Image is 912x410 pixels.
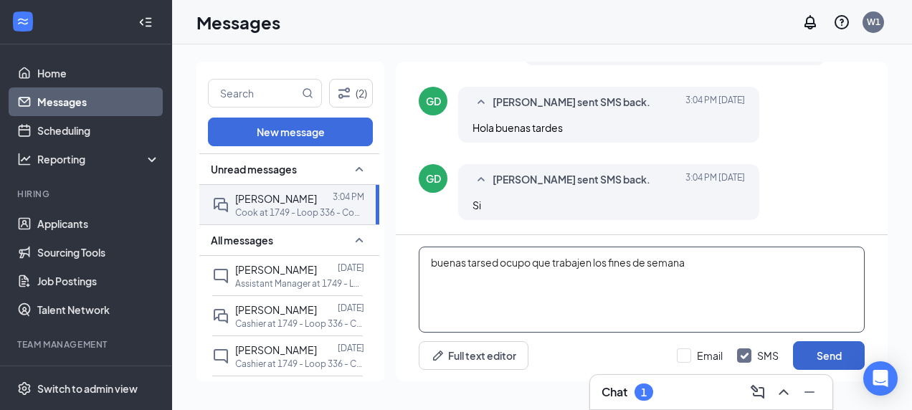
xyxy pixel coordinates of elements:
svg: ChatInactive [212,348,229,365]
p: [DATE] [338,302,364,314]
svg: DoubleChat [212,196,229,214]
p: [DATE] [338,262,364,274]
svg: Collapse [138,15,153,29]
svg: Pen [431,348,445,363]
div: W1 [867,16,880,28]
span: [PERSON_NAME] [235,263,317,276]
svg: QuestionInfo [833,14,850,31]
h1: Messages [196,10,280,34]
svg: DoubleChat [212,307,229,325]
div: Reporting [37,152,161,166]
div: GD [426,171,441,186]
a: Talent Network [37,295,160,324]
a: Sourcing Tools [37,238,160,267]
p: Cashier at 1749 - Loop 336 - Conroe [235,358,364,370]
svg: SmallChevronUp [351,161,368,178]
a: Scheduling [37,116,160,145]
svg: SmallChevronUp [472,171,490,189]
div: GD [426,94,441,108]
span: [PERSON_NAME] sent SMS back. [493,171,650,189]
span: [PERSON_NAME] sent SMS back. [493,94,650,111]
svg: SmallChevronUp [472,94,490,111]
p: Cook at 1749 - Loop 336 - Conroe [235,206,364,219]
span: Hola buenas tardes [472,121,563,134]
span: [PERSON_NAME] [235,192,317,205]
div: Team Management [17,338,157,351]
span: [PERSON_NAME] [235,303,317,316]
div: 1 [641,386,647,399]
span: [DATE] 3:04 PM [685,171,745,189]
a: Home [37,59,160,87]
svg: SmallChevronUp [351,232,368,249]
div: Open Intercom Messenger [863,361,898,396]
button: ChevronUp [772,381,795,404]
svg: Minimize [801,383,818,401]
textarea: buenas tarsed ocupo que trabajen los fines de semana [419,247,865,333]
svg: MagnifyingGlass [302,87,313,99]
button: Minimize [798,381,821,404]
svg: ComposeMessage [749,383,766,401]
a: Applicants [37,209,160,238]
p: Assistant Manager at 1749 - Loop 336 - [GEOGRAPHIC_DATA] [235,277,364,290]
span: [DATE] 3:04 PM [685,94,745,111]
svg: Notifications [802,14,819,31]
h3: Chat [602,384,627,400]
span: All messages [211,233,273,247]
svg: Settings [17,381,32,396]
a: Messages [37,87,160,116]
button: Filter (2) [329,79,373,108]
button: ComposeMessage [746,381,769,404]
span: Si [472,199,481,211]
input: Search [209,80,299,107]
div: Hiring [17,188,157,200]
svg: WorkstreamLogo [16,14,30,29]
button: Full text editorPen [419,341,528,370]
svg: ChatInactive [212,267,229,285]
a: Job Postings [37,267,160,295]
p: 3:04 PM [333,191,364,203]
p: Cashier at 1749 - Loop 336 - Conroe [235,318,364,330]
p: [DATE] [338,342,364,354]
button: New message [208,118,373,146]
svg: ChevronUp [775,383,792,401]
div: Switch to admin view [37,381,138,396]
button: Send [793,341,865,370]
svg: Analysis [17,152,32,166]
span: [PERSON_NAME] [235,343,317,356]
span: Unread messages [211,162,297,176]
svg: Filter [336,85,353,102]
